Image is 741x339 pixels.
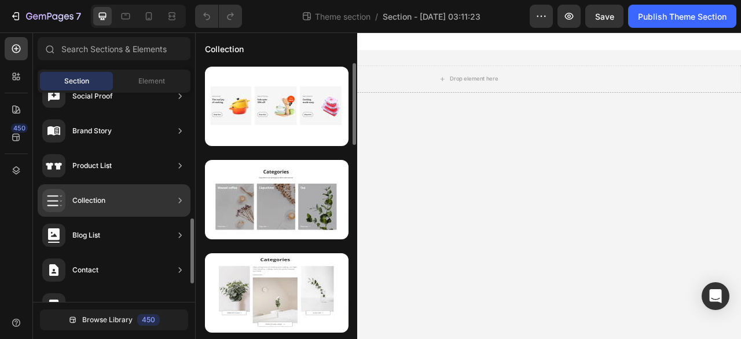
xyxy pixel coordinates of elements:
span: Element [138,76,165,86]
p: 7 [76,9,81,23]
div: Brand Story [72,125,112,137]
div: Undo/Redo [195,5,242,28]
span: Browse Library [82,315,133,325]
span: Section [64,76,89,86]
div: Product List [72,160,112,172]
div: Collection [72,195,105,206]
iframe: Design area [195,32,741,339]
input: Search Sections & Elements [38,37,190,60]
div: Social Proof [72,90,113,102]
button: 7 [5,5,86,28]
div: Blog List [72,229,100,241]
span: Save [595,12,614,21]
span: Theme section [313,10,373,23]
span: Section - [DATE] 03:11:23 [383,10,480,23]
div: Sticky Add to Cart [72,299,133,311]
div: Publish Theme Section [638,10,727,23]
button: Browse Library450 [40,309,188,330]
button: Save [585,5,623,28]
div: Drop element here [324,54,385,64]
div: 450 [11,123,28,133]
div: Contact [72,264,98,276]
span: / [375,10,378,23]
button: Publish Theme Section [628,5,736,28]
div: 450 [137,314,160,326]
div: Open Intercom Messenger [702,282,729,310]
